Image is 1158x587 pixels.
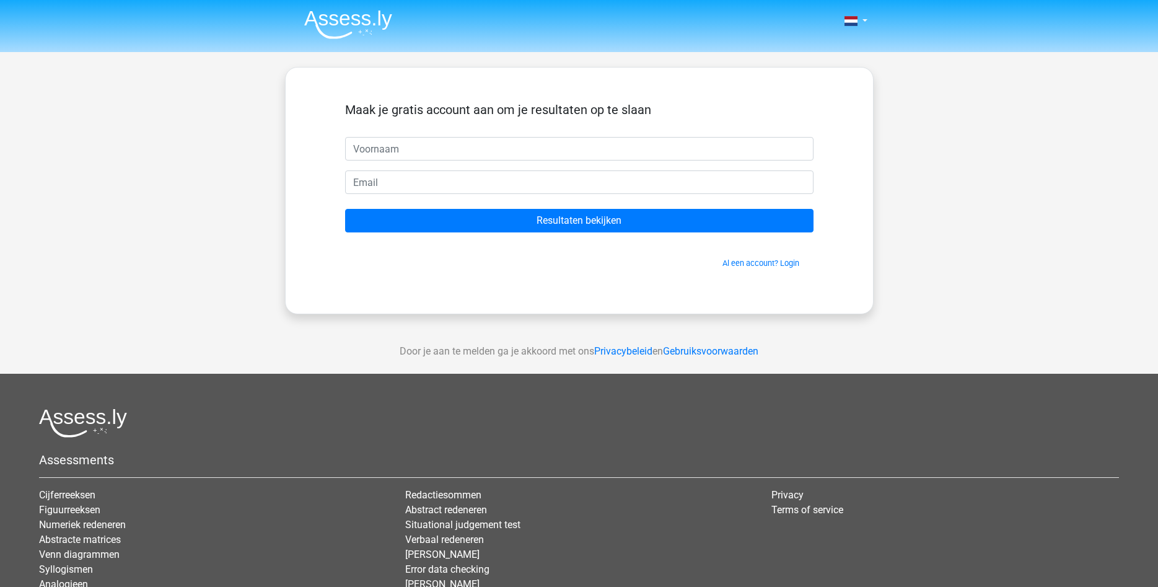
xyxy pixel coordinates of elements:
[405,549,480,560] a: [PERSON_NAME]
[39,489,95,501] a: Cijferreeksen
[345,170,814,194] input: Email
[722,258,799,268] a: Al een account? Login
[39,563,93,575] a: Syllogismen
[39,504,100,516] a: Figuurreeksen
[771,504,843,516] a: Terms of service
[345,137,814,161] input: Voornaam
[405,504,487,516] a: Abstract redeneren
[405,563,489,575] a: Error data checking
[304,10,392,39] img: Assessly
[39,534,121,545] a: Abstracte matrices
[594,345,652,357] a: Privacybeleid
[39,549,120,560] a: Venn diagrammen
[39,408,127,438] img: Assessly logo
[405,534,484,545] a: Verbaal redeneren
[405,489,481,501] a: Redactiesommen
[345,209,814,232] input: Resultaten bekijken
[345,102,814,117] h5: Maak je gratis account aan om je resultaten op te slaan
[771,489,804,501] a: Privacy
[663,345,758,357] a: Gebruiksvoorwaarden
[39,452,1119,467] h5: Assessments
[39,519,126,531] a: Numeriek redeneren
[405,519,520,531] a: Situational judgement test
